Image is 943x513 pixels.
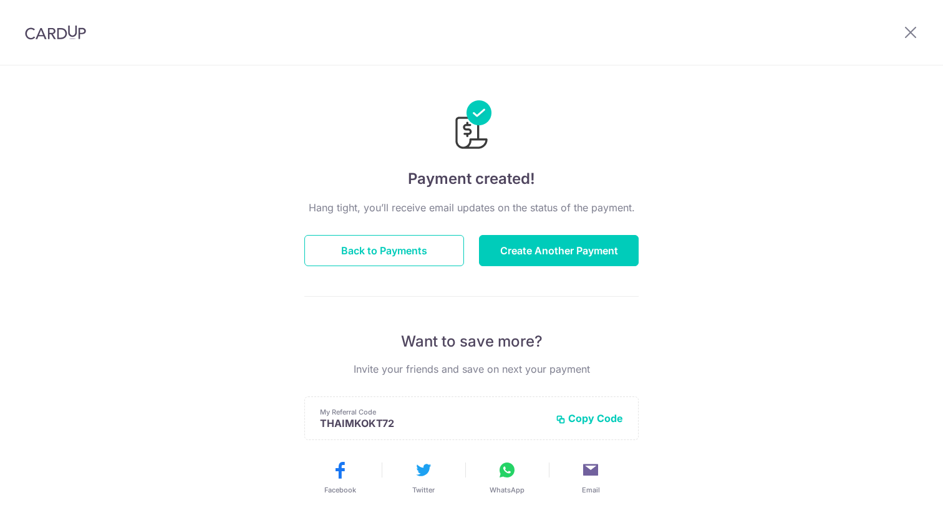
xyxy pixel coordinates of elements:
p: Invite your friends and save on next your payment [304,362,639,376]
img: CardUp [25,25,86,40]
button: Back to Payments [304,235,464,266]
button: Email [554,460,627,495]
button: Facebook [303,460,377,495]
p: THAIMKOKT72 [320,417,546,429]
button: WhatsApp [470,460,544,495]
span: Email [582,485,600,495]
button: Copy Code [556,412,623,424]
p: Want to save more? [304,332,639,352]
span: Facebook [324,485,356,495]
span: Twitter [412,485,435,495]
button: Create Another Payment [479,235,639,266]
h4: Payment created! [304,168,639,190]
span: WhatsApp [490,485,525,495]
p: My Referral Code [320,407,546,417]
p: Hang tight, you’ll receive email updates on the status of the payment. [304,200,639,215]
button: Twitter [387,460,460,495]
img: Payments [452,100,491,153]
